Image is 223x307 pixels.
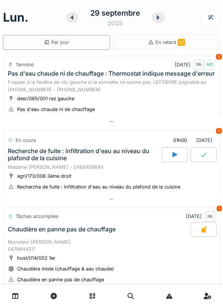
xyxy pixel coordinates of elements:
div: PA [194,60,204,70]
div: MD [205,60,215,70]
div: 1 [217,206,222,211]
div: 29 septembre [90,7,140,19]
div: [DATE] [167,133,215,147]
div: 2 [216,128,222,134]
div: host/014/002 1er [17,254,55,262]
div: En cours [16,137,36,144]
div: Terminé [16,61,33,68]
div: Monsieur [PERSON_NAME] 0476644317 [8,238,215,253]
div: Pas d'eau chaude ni de chauffage [17,106,95,113]
div: Par jour [44,39,69,46]
div: Recherche de fuite : infiltration d'eau au niveau du plafond de la cuisine [17,183,180,190]
div: Recherche de fuite : infiltration d'eau au niveau du plafond de la cuisine [8,148,160,162]
div: Frapper à la fenêtre de rdc gauche si la sonnette ne sonne pas. LEFEBVRE joignable au [PHONE_NUMB... [8,79,215,93]
div: Tâches accomplies [16,213,58,220]
div: Chaudière en panne pas de chauffage [8,226,116,233]
div: desr/065/001 rez gauche [17,95,74,102]
div: Madame [PERSON_NAME] - 0488409894 [8,164,215,171]
div: Chaudière mixte (chauffage & eau chaude) [17,265,114,272]
div: agri/173/008 3ème droit [17,173,71,180]
div: [DATE] [186,211,215,222]
span: 12 [178,39,185,46]
div: 3 [216,54,222,60]
div: 01h00 [173,137,187,144]
div: Pas d'eau chaude ni de chauffage : Thermostat indique message d'erreur [8,70,215,77]
div: Chaudière en panne pas de chauffage [17,276,104,283]
div: 2025 [107,19,123,28]
div: [DATE] [175,60,215,70]
div: PA [205,211,215,222]
span: En retard [155,39,185,45]
h1: lun. [3,10,29,25]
